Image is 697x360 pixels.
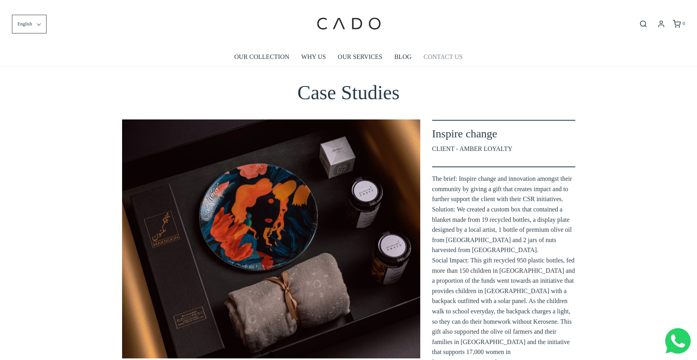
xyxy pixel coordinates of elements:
[234,48,289,66] a: OUR COLLECTION
[227,1,252,7] span: Last name
[394,48,412,66] a: BLOG
[227,66,264,72] span: Number of gifts
[432,127,497,140] span: Inspire change
[301,48,326,66] a: WHY US
[432,144,513,154] span: CLIENT - AMBER LOYALTY
[423,48,462,66] a: CONTACT US
[17,20,32,28] span: English
[672,20,685,28] a: 0
[683,21,685,26] span: 0
[12,15,47,33] button: English
[315,6,382,42] img: cadogifting
[227,33,266,40] span: Company name
[297,81,400,104] span: Case Studies
[636,20,650,28] button: Open search bar
[338,48,382,66] a: OUR SERVICES
[268,352,274,358] button: Page 1
[665,328,691,354] img: Whatsapp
